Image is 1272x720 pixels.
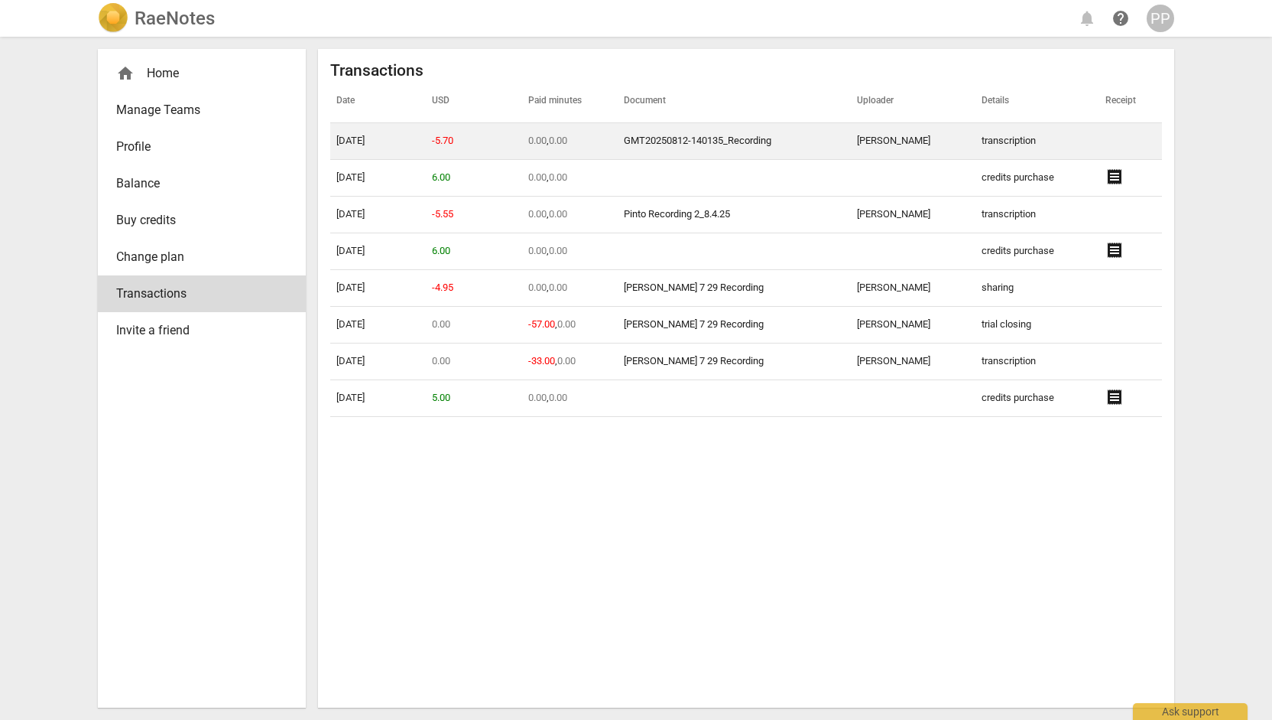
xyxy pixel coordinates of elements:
[975,344,1099,380] td: transcription
[522,80,618,123] th: Paid minutes
[432,171,450,183] span: 6.00
[851,307,975,344] td: [PERSON_NAME]
[851,197,975,233] td: [PERSON_NAME]
[1107,5,1134,32] a: Help
[975,160,1099,197] td: credits purchase
[116,321,275,340] span: Invite a friend
[1111,9,1130,28] span: help
[624,282,764,293] a: [PERSON_NAME] 7 29 Recording
[549,282,567,293] span: 0.00
[618,80,851,123] th: Document
[851,80,975,123] th: Uploader
[1105,241,1124,259] span: receipt
[330,344,426,380] td: [DATE]
[116,211,275,230] span: Buy credits
[426,80,521,123] th: USD
[330,233,426,270] td: [DATE]
[528,392,547,403] span: 0.00
[98,312,306,349] a: Invite a friend
[522,233,618,270] td: ,
[522,380,618,417] td: ,
[98,239,306,275] a: Change plan
[975,197,1099,233] td: transcription
[557,355,576,367] span: 0.00
[1147,5,1174,32] button: PP
[528,245,547,256] span: 0.00
[975,380,1099,417] td: credits purchase
[98,275,306,312] a: Transactions
[98,202,306,239] a: Buy credits
[1099,80,1162,123] th: Receipt
[330,160,426,197] td: [DATE]
[116,174,275,193] span: Balance
[851,344,975,380] td: [PERSON_NAME]
[432,318,450,330] span: 0.00
[522,197,618,233] td: ,
[549,171,567,183] span: 0.00
[98,129,306,165] a: Profile
[522,307,618,344] td: ,
[116,138,275,156] span: Profile
[330,270,426,307] td: [DATE]
[432,135,453,146] span: -5.70
[624,208,730,220] a: Pinto Recording 2_8.4.25
[528,208,547,220] span: 0.00
[624,135,771,146] a: GMT20250812-140135_Recording
[528,282,547,293] span: 0.00
[330,307,426,344] td: [DATE]
[975,270,1099,307] td: sharing
[116,101,275,119] span: Manage Teams
[851,270,975,307] td: [PERSON_NAME]
[432,355,450,367] span: 0.00
[1133,703,1248,720] div: Ask support
[330,123,426,160] td: [DATE]
[98,92,306,129] a: Manage Teams
[851,123,975,160] td: [PERSON_NAME]
[975,123,1099,160] td: transcription
[98,3,215,34] a: LogoRaeNotes
[557,318,576,330] span: 0.00
[432,208,453,220] span: -5.55
[1105,168,1124,186] span: receipt
[116,64,135,83] span: home
[549,392,567,403] span: 0.00
[98,165,306,202] a: Balance
[624,318,764,330] a: [PERSON_NAME] 7 29 Recording
[522,160,618,197] td: ,
[522,123,618,160] td: ,
[432,245,450,256] span: 6.00
[330,61,1162,80] h2: Transactions
[528,135,547,146] span: 0.00
[98,3,128,34] img: Logo
[330,197,426,233] td: [DATE]
[975,80,1099,123] th: Details
[975,307,1099,344] td: trial closing
[116,248,275,266] span: Change plan
[1105,388,1124,406] span: receipt
[549,135,567,146] span: 0.00
[975,233,1099,270] td: credits purchase
[624,355,764,367] a: [PERSON_NAME] 7 29 Recording
[330,80,426,123] th: Date
[549,245,567,256] span: 0.00
[432,392,450,403] span: 5.00
[522,270,618,307] td: ,
[98,55,306,92] div: Home
[528,318,555,330] span: -57.00
[549,208,567,220] span: 0.00
[522,344,618,380] td: ,
[528,355,555,367] span: -33.00
[135,8,215,29] h2: RaeNotes
[116,285,275,303] span: Transactions
[116,64,275,83] div: Home
[330,380,426,417] td: [DATE]
[528,171,547,183] span: 0.00
[432,282,453,293] span: -4.95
